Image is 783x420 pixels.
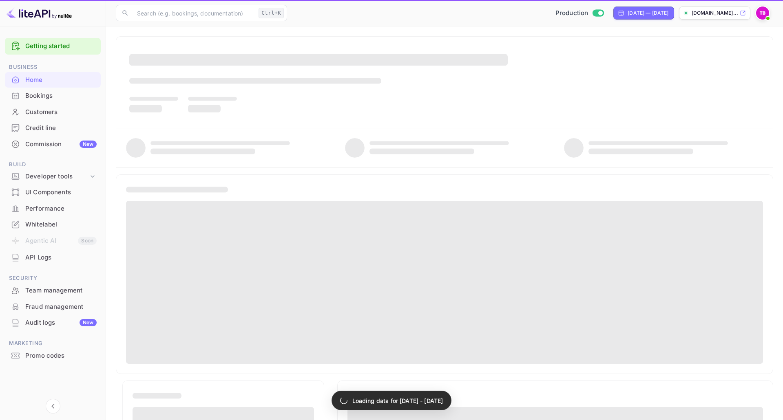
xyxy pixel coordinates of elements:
[25,91,97,101] div: Bookings
[25,123,97,133] div: Credit line
[7,7,72,20] img: LiteAPI logo
[5,120,101,136] div: Credit line
[5,283,101,299] div: Team management
[25,318,97,328] div: Audit logs
[25,204,97,213] div: Performance
[132,5,255,21] input: Search (e.g. bookings, documentation)
[25,172,88,181] div: Developer tools
[5,348,101,363] a: Promo codes
[5,185,101,200] a: UI Components
[80,319,97,326] div: New
[5,185,101,200] div: UI Components
[692,9,738,17] p: [DOMAIN_NAME]...
[5,315,101,331] div: Audit logsNew
[5,72,101,87] a: Home
[352,396,443,405] p: Loading data for [DATE] - [DATE]
[5,88,101,104] div: Bookings
[25,253,97,262] div: API Logs
[5,72,101,88] div: Home
[5,63,101,72] span: Business
[5,136,101,152] a: CommissionNew
[5,283,101,298] a: Team management
[80,141,97,148] div: New
[5,160,101,169] span: Build
[25,351,97,361] div: Promo codes
[5,299,101,315] div: Fraud management
[5,250,101,266] div: API Logs
[5,217,101,232] a: Whitelabel
[25,188,97,197] div: UI Components
[5,250,101,265] a: API Logs
[5,348,101,364] div: Promo codes
[5,299,101,314] a: Fraud management
[5,104,101,119] a: Customers
[5,88,101,103] a: Bookings
[5,339,101,348] span: Marketing
[5,38,101,55] div: Getting started
[25,75,97,85] div: Home
[552,9,607,18] div: Switch to Sandbox mode
[5,120,101,135] a: Credit line
[5,217,101,233] div: Whitelabel
[5,104,101,120] div: Customers
[25,108,97,117] div: Customers
[25,302,97,312] div: Fraud management
[756,7,769,20] img: Traveloka B2C
[259,8,284,18] div: Ctrl+K
[46,399,60,413] button: Collapse navigation
[25,42,97,51] a: Getting started
[5,201,101,216] a: Performance
[25,140,97,149] div: Commission
[555,9,588,18] span: Production
[5,169,101,184] div: Developer tools
[5,136,101,152] div: CommissionNew
[25,220,97,229] div: Whitelabel
[25,286,97,295] div: Team management
[628,9,668,17] div: [DATE] — [DATE]
[5,274,101,283] span: Security
[5,201,101,217] div: Performance
[5,315,101,330] a: Audit logsNew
